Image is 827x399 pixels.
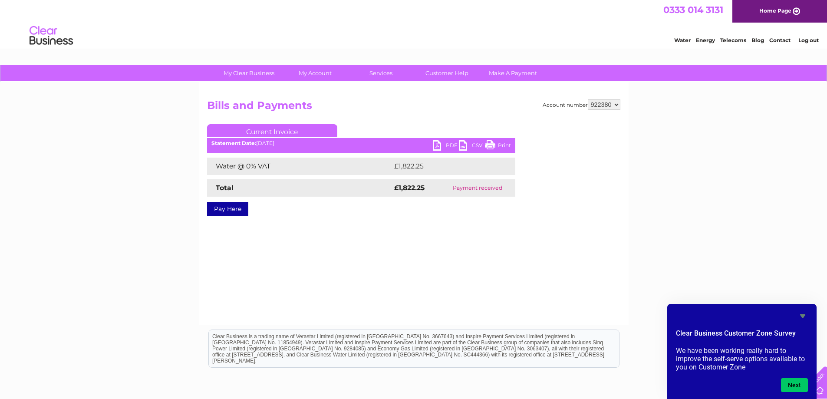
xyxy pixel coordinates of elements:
[769,37,791,43] a: Contact
[216,184,234,192] strong: Total
[477,65,549,81] a: Make A Payment
[440,179,515,197] td: Payment received
[207,202,248,216] a: Pay Here
[485,140,511,153] a: Print
[720,37,746,43] a: Telecoms
[411,65,483,81] a: Customer Help
[797,311,808,321] button: Hide survey
[394,184,425,192] strong: £1,822.25
[676,346,808,371] p: We have been working really hard to improve the self-serve options available to you on Customer Zone
[798,37,819,43] a: Log out
[345,65,417,81] a: Services
[211,140,256,146] b: Statement Date:
[674,37,691,43] a: Water
[696,37,715,43] a: Energy
[29,23,73,49] img: logo.png
[459,140,485,153] a: CSV
[213,65,285,81] a: My Clear Business
[781,378,808,392] button: Next question
[676,328,808,343] h2: Clear Business Customer Zone Survey
[751,37,764,43] a: Blog
[676,311,808,392] div: Clear Business Customer Zone Survey
[392,158,501,175] td: £1,822.25
[209,5,619,42] div: Clear Business is a trading name of Verastar Limited (registered in [GEOGRAPHIC_DATA] No. 3667643...
[543,99,620,110] div: Account number
[279,65,351,81] a: My Account
[433,140,459,153] a: PDF
[207,124,337,137] a: Current Invoice
[663,4,723,15] a: 0333 014 3131
[207,140,515,146] div: [DATE]
[207,158,392,175] td: Water @ 0% VAT
[207,99,620,116] h2: Bills and Payments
